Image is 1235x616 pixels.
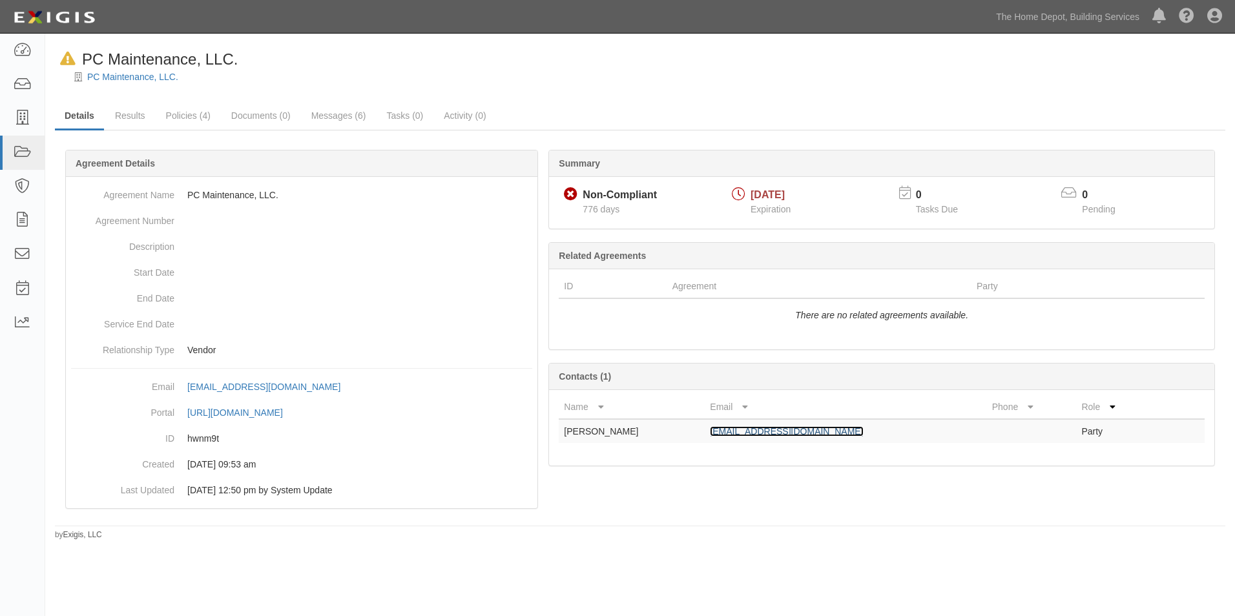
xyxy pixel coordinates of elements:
dt: Start Date [71,260,174,279]
dt: Portal [71,400,174,419]
b: Summary [559,158,600,169]
a: Documents (0) [222,103,300,128]
dd: [DATE] 09:53 am [71,451,532,477]
a: PC Maintenance, LLC. [87,72,178,82]
a: Activity (0) [434,103,495,128]
i: In Default since 09/28/2023 [60,52,76,66]
dt: Created [71,451,174,471]
dd: Vendor [71,337,532,363]
div: [EMAIL_ADDRESS][DOMAIN_NAME] [187,380,340,393]
dt: Relationship Type [71,337,174,356]
i: There are no related agreements available. [795,310,968,320]
a: Tasks (0) [377,103,433,128]
a: Details [55,103,104,130]
a: Messages (6) [302,103,376,128]
i: Help Center - Complianz [1179,9,1194,25]
span: Tasks Due [916,204,958,214]
b: Contacts (1) [559,371,611,382]
td: Party [1076,419,1153,443]
dt: Email [71,374,174,393]
a: The Home Depot, Building Services [990,4,1146,30]
a: [EMAIL_ADDRESS][DOMAIN_NAME] [710,426,863,436]
th: Role [1076,395,1153,419]
th: ID [559,274,667,298]
p: 0 [916,188,974,203]
td: [PERSON_NAME] [559,419,705,443]
dt: Last Updated [71,477,174,497]
a: [EMAIL_ADDRESS][DOMAIN_NAME] [187,382,355,392]
b: Related Agreements [559,251,646,261]
a: Policies (4) [156,103,220,128]
dd: PC Maintenance, LLC. [71,182,532,208]
th: Phone [987,395,1077,419]
dt: End Date [71,285,174,305]
th: Party [971,274,1147,298]
th: Name [559,395,705,419]
th: Email [705,395,986,419]
dt: ID [71,426,174,445]
div: Non-Compliant [583,188,657,203]
b: Agreement Details [76,158,155,169]
small: by [55,529,102,540]
dt: Service End Date [71,311,174,331]
img: logo-5460c22ac91f19d4615b14bd174203de0afe785f0fc80cf4dbbc73dc1793850b.png [10,6,99,29]
p: 0 [1082,188,1131,203]
dt: Agreement Number [71,208,174,227]
a: Results [105,103,155,128]
span: [DATE] [751,189,785,200]
i: Non-Compliant [564,188,577,201]
dt: Description [71,234,174,253]
div: PC Maintenance, LLC. [55,48,238,70]
dd: [DATE] 12:50 pm by System Update [71,477,532,503]
a: Exigis, LLC [63,530,102,539]
a: [URL][DOMAIN_NAME] [187,407,297,418]
span: Expiration [751,204,791,214]
dt: Agreement Name [71,182,174,201]
span: Pending [1082,204,1115,214]
span: PC Maintenance, LLC. [82,50,238,68]
th: Agreement [667,274,971,298]
dd: hwnm9t [71,426,532,451]
span: Since 08/18/2023 [583,204,619,214]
